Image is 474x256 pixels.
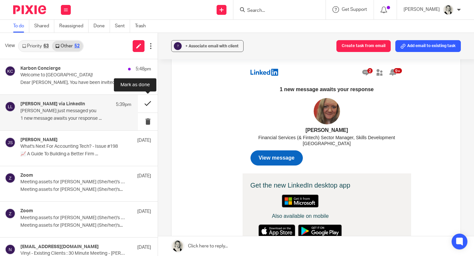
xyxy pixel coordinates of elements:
[20,223,151,228] p: Meeting assets for [PERSON_NAME] (She/her)'s...
[56,97,92,102] span: View message
[48,28,200,35] h2: 1 new message awaits your response
[79,136,116,149] img: Get it from Microsoft
[5,137,15,148] img: svg%3E
[5,66,15,76] img: svg%3E
[48,224,70,228] a: Unsubscribe
[20,215,125,221] p: Meeting assets for [PERSON_NAME] (She/her)'s Personal Meeting Room are ready!
[95,166,139,179] img: Get it on Google Play
[395,40,461,52] button: Add email to existing task
[5,101,15,112] img: svg%3E
[137,244,151,251] p: [DATE]
[20,151,151,157] p: 📈 A Guide To Building a Better Firm ...
[74,44,80,48] div: 52
[13,20,29,33] a: To do
[5,42,15,49] span: View
[137,208,151,215] p: [DATE]
[247,8,306,14] input: Search
[103,69,145,75] a: [PERSON_NAME]
[20,179,125,185] p: Meeting assets for [PERSON_NAME] (She/her)'s Personal Meeting Room are ready!
[48,92,100,107] a: View message
[48,209,96,214] a: Learn why we included this.
[48,77,200,88] p: Financial Services (& Fintech) Sector Manager, Skills Development [GEOGRAPHIC_DATA]
[171,40,244,52] button: ? + Associate email with client
[115,20,130,33] a: Sent
[443,5,454,15] img: DA590EE6-2184-4DF2-A25D-D99FB904303F_1_201_a.jpeg
[137,137,151,144] p: [DATE]
[56,166,95,179] img: Download on the App Store
[336,40,391,52] button: Create task from email
[172,10,183,18] img: Mynetwork icon
[185,44,239,48] span: + Associate email with client
[135,20,151,33] a: Trash
[48,197,200,209] td: This email was intended for [PERSON_NAME] (The Life Coach Accountant. Providing life-centred acco...
[20,66,61,71] h4: Karbon Concierge
[5,173,15,183] img: svg%3E
[48,238,200,248] td: © 2025 LinkedIn Corporation, [STREET_ADDRESS][PERSON_NAME].
[20,144,125,149] p: What's Next For Accounting Tech? - Issue #198
[20,208,33,214] h4: Zoom
[174,42,182,50] div: ?
[342,7,367,12] span: Get Support
[48,231,66,236] img: LinkedIn
[93,20,110,33] a: Done
[404,6,440,13] p: [PERSON_NAME]
[5,208,15,219] img: svg%3E
[137,173,151,179] p: [DATE]
[20,80,151,86] p: Dear [PERSON_NAME], You have been invited to [GEOGRAPHIC_DATA]...
[48,8,81,20] img: LinkedIn
[20,173,33,178] h4: Zoom
[111,40,137,66] img: Laura Wilson’s profile image
[116,101,131,108] p: 5:39pm
[20,244,99,250] h4: [EMAIL_ADDRESS][DOMAIN_NAME]
[56,96,92,103] a: View message
[20,108,109,114] p: [PERSON_NAME] just messaged you
[48,224,200,231] td: ·
[43,44,49,48] div: 63
[20,137,58,143] h4: [PERSON_NAME]
[48,123,148,131] h2: Get the new LinkedIn desktop app
[59,20,89,33] a: Reassigned
[19,41,52,51] a: Priority63
[71,224,79,228] a: Help
[186,10,199,18] img: Notifications icon
[20,101,85,107] h4: [PERSON_NAME] via LinkedIn
[48,238,196,247] span: LinkedIn and the LinkedIn logo are registered trademarks of LinkedIn.
[48,216,200,223] td: You are receiving Messages digest emails.
[159,10,170,18] img: Messaging icon
[52,41,83,51] a: Other52
[13,5,46,14] img: Pixie
[20,187,151,192] p: Meeting assets for [PERSON_NAME] (She/her)'s...
[34,20,54,33] a: Shared
[5,244,15,255] img: svg%3E
[20,72,125,78] p: Welcome to [GEOGRAPHIC_DATA]!
[136,66,151,72] p: 5:48pm
[48,155,148,161] h2: Also available on mobile
[20,116,131,121] p: 1 new message awaits your response ...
